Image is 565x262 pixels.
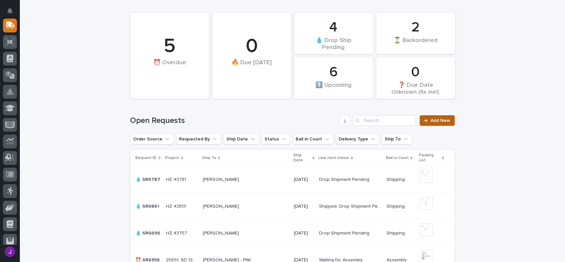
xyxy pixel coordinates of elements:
[136,229,162,236] p: 💧 SR6696
[165,154,179,162] p: Project
[294,177,314,183] p: [DATE]
[419,152,440,164] p: Packing List
[130,220,455,247] tr: 💧 SR6696💧 SR6696 HZ 43757HZ 43757 [PERSON_NAME][PERSON_NAME] [DATE]Drop Shipment PendingDrop Ship...
[388,81,444,95] div: ❓ Due Date Unknown (fix me!)
[388,19,444,36] div: 2
[387,202,406,209] p: Shipping
[203,176,240,183] p: [PERSON_NAME]
[203,229,240,236] p: [PERSON_NAME]
[142,34,198,58] div: 5
[336,134,379,144] button: Delivery Type
[3,245,17,259] button: users-avatar
[130,193,455,220] tr: 💧 SR6861💧 SR6861 HZ 43813HZ 43813 [PERSON_NAME][PERSON_NAME] [DATE]Shipped, Drop Shipment Pending...
[318,154,349,162] p: Line item status
[431,118,450,123] span: Add New
[203,202,240,209] p: [PERSON_NAME]
[224,34,280,58] div: 0
[306,64,362,80] div: 6
[382,134,412,144] button: Ship To
[136,154,157,162] p: Request ID
[166,229,189,236] p: HZ 43757
[224,59,280,80] div: 🔥 Due [DATE]
[293,134,333,144] button: Ball in Court
[130,134,174,144] button: Order Source
[319,176,371,183] p: Drop Shipment Pending
[166,202,188,209] p: HZ 43813
[224,134,259,144] button: Ship Date
[306,36,362,50] div: 💧 Drop Ship Pending
[130,116,337,126] h1: Open Requests
[294,231,314,236] p: [DATE]
[136,176,162,183] p: 💧 SR6787
[353,115,416,126] input: Search
[386,154,409,162] p: Ball in Court
[136,202,161,209] p: 💧 SR6861
[306,19,362,36] div: 4
[319,229,371,236] p: Drop Shipment Pending
[8,8,17,19] div: Notifications
[130,166,455,193] tr: 💧 SR6787💧 SR6787 HZ 43781HZ 43781 [PERSON_NAME][PERSON_NAME] [DATE]Drop Shipment PendingDrop Ship...
[319,202,383,209] p: Shipped, Drop Shipment Pending
[202,154,216,162] p: Ship To
[176,134,221,144] button: Requested By
[387,229,406,236] p: Shipping
[293,152,311,164] p: Ship Date
[3,4,17,18] button: Notifications
[387,176,406,183] p: Shipping
[294,204,314,209] p: [DATE]
[388,36,444,50] div: ⏳ Backordered
[262,134,290,144] button: Status
[142,59,198,80] div: ⏰ Overdue
[388,64,444,80] div: 0
[166,176,188,183] p: HZ 43781
[306,81,362,95] div: ⬆️ Upcoming
[420,115,454,126] a: Add New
